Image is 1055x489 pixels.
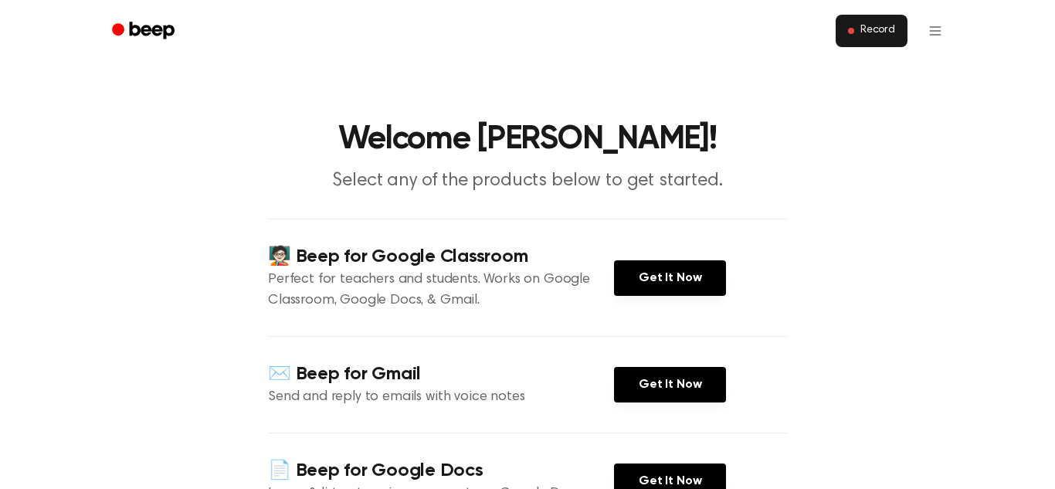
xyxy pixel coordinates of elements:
[132,124,923,156] h1: Welcome [PERSON_NAME]!
[268,362,614,387] h4: ✉️ Beep for Gmail
[860,24,895,38] span: Record
[268,387,614,408] p: Send and reply to emails with voice notes
[268,458,614,484] h4: 📄 Beep for Google Docs
[917,12,954,49] button: Open menu
[268,244,614,270] h4: 🧑🏻‍🏫 Beep for Google Classroom
[268,270,614,311] p: Perfect for teachers and students. Works on Google Classroom, Google Docs, & Gmail.
[614,260,726,296] a: Get It Now
[101,16,188,46] a: Beep
[836,15,907,47] button: Record
[614,367,726,402] a: Get It Now
[231,168,824,194] p: Select any of the products below to get started.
